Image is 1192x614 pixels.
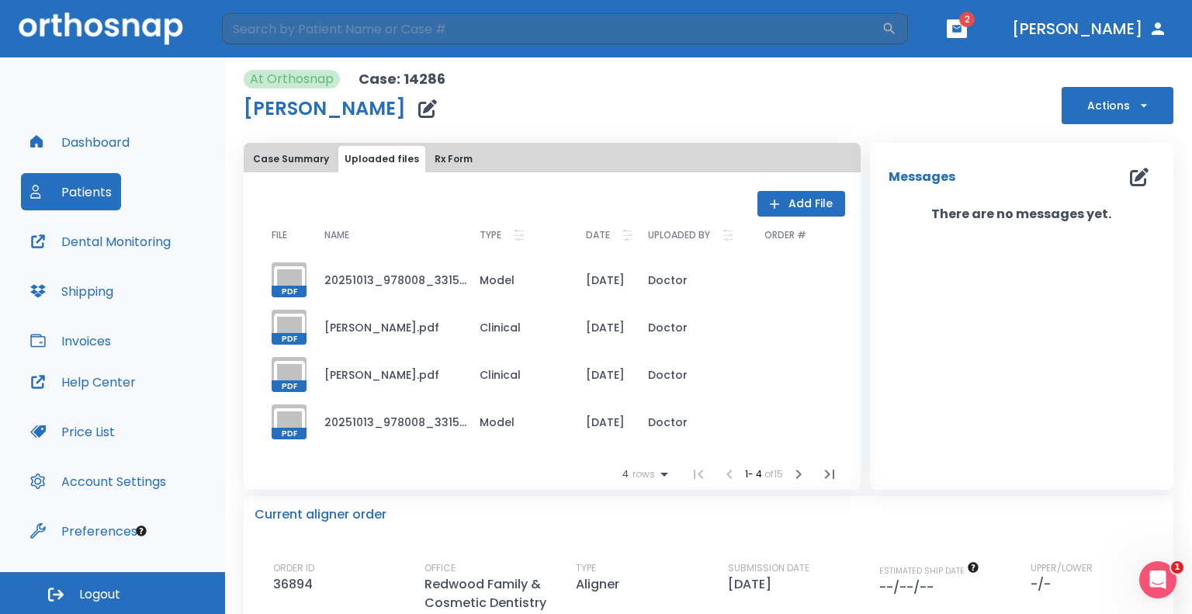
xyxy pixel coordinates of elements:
[312,256,467,304] td: 20251013_978008_33158_Sophia Encarnacion_ordersheet.pdf
[1171,561,1183,574] span: 1
[467,256,573,304] td: Model
[636,351,752,398] td: Doctor
[573,256,636,304] td: [DATE]
[467,398,573,446] td: Model
[21,123,139,161] button: Dashboard
[728,575,778,594] p: [DATE]
[272,428,307,439] span: PDF
[79,586,120,603] span: Logout
[272,380,307,392] span: PDF
[889,168,955,186] p: Messages
[244,99,406,118] h1: [PERSON_NAME]
[467,351,573,398] td: Clinical
[576,561,596,575] p: TYPE
[764,226,806,245] p: ORDER #
[21,512,147,550] button: Preferences
[745,467,764,480] span: 1 - 4
[272,286,307,297] span: PDF
[1031,575,1057,594] p: -/-
[573,304,636,351] td: [DATE]
[573,398,636,446] td: [DATE]
[250,70,334,88] p: At Orthosnap
[622,469,629,480] span: 4
[764,467,783,480] span: of 15
[959,12,975,27] span: 2
[247,146,858,172] div: tabs
[21,272,123,310] button: Shipping
[879,578,940,597] p: --/--/--
[21,413,124,450] button: Price List
[1031,561,1093,575] p: UPPER/LOWER
[757,191,845,217] button: Add File
[424,575,556,612] p: Redwood Family & Cosmetic Dentistry
[21,322,120,359] button: Invoices
[21,463,175,500] button: Account Settings
[19,12,183,44] img: Orthosnap
[312,351,467,398] td: [PERSON_NAME].pdf
[247,146,335,172] button: Case Summary
[222,13,882,44] input: Search by Patient Name or Case #
[1139,561,1176,598] iframe: Intercom live chat
[273,575,319,594] p: 36894
[648,226,710,245] p: UPLOADED BY
[1006,15,1173,43] button: [PERSON_NAME]
[629,469,655,480] span: rows
[324,231,349,240] span: NAME
[636,304,752,351] td: Doctor
[1062,87,1173,124] button: Actions
[312,398,467,446] td: 20251013_978008_33158_Sophia Encarnacion_ordersheet.pdf
[573,351,636,398] td: [DATE]
[273,561,314,575] p: ORDER ID
[480,226,501,245] p: TYPE
[576,575,625,594] p: Aligner
[879,565,979,577] span: The date will be available after approving treatment plan
[21,173,121,210] button: Patients
[134,524,148,538] div: Tooltip anchor
[870,205,1173,224] p: There are no messages yet.
[636,256,752,304] td: Doctor
[21,363,145,401] button: Help Center
[586,226,610,245] p: DATE
[272,231,287,240] span: FILE
[312,304,467,351] td: [PERSON_NAME].pdf
[272,333,307,345] span: PDF
[467,304,573,351] td: Clinical
[636,398,752,446] td: Doctor
[255,505,386,524] p: Current aligner order
[338,146,425,172] button: Uploaded files
[21,223,180,260] button: Dental Monitoring
[359,70,445,88] p: Case: 14286
[728,561,809,575] p: SUBMISSION DATE
[424,561,456,575] p: OFFICE
[428,146,479,172] button: Rx Form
